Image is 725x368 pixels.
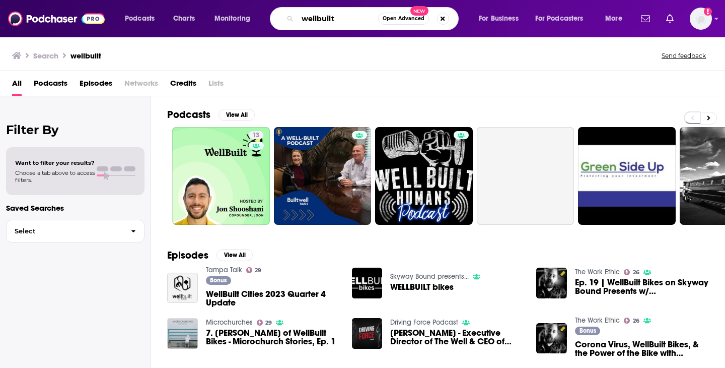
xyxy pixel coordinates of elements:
[536,323,567,354] img: Corona Virus, WellBuilt Bikes, & the Power of the Bike with Emma Warren
[536,268,567,298] img: Ep. 19 | WellBuilt Bikes on Skyway Bound Presents w/ Walter Mathews
[257,320,272,326] a: 29
[383,16,424,21] span: Open Advanced
[410,6,428,16] span: New
[298,11,378,27] input: Search podcasts, credits, & more...
[659,51,709,60] button: Send feedback
[6,220,144,242] button: Select
[575,316,620,325] a: The Work Ethic
[575,268,620,276] a: The Work Ethic
[390,283,454,291] a: WELLBUILT bikes
[167,273,198,303] img: WellBuilt Cities 2023 Quarter 4 Update
[690,8,712,30] img: User Profile
[6,203,144,213] p: Saved Searches
[206,329,340,346] a: 7. Jon Dengler of WellBuilt Bikes - Microchurch Stories, Ep. 1
[15,159,95,166] span: Want to filter your results?
[210,277,227,283] span: Bonus
[255,268,261,273] span: 29
[167,108,255,121] a: PodcastsView All
[206,290,340,307] a: WellBuilt Cities 2023 Quarter 4 Update
[598,11,635,27] button: open menu
[633,270,639,275] span: 26
[12,75,22,96] a: All
[8,9,105,28] img: Podchaser - Follow, Share and Rate Podcasts
[535,12,584,26] span: For Podcasters
[633,319,639,323] span: 26
[214,12,250,26] span: Monitoring
[125,12,155,26] span: Podcasts
[246,267,262,273] a: 29
[207,11,263,27] button: open menu
[33,51,58,60] h3: Search
[575,278,709,295] span: Ep. 19 | WellBuilt Bikes on Skyway Bound Presents w/ [PERSON_NAME]
[70,51,101,60] h3: wellbuilt
[118,11,168,27] button: open menu
[249,131,263,139] a: 13
[167,318,198,349] img: 7. Jon Dengler of WellBuilt Bikes - Microchurch Stories, Ep. 1
[206,329,340,346] span: 7. [PERSON_NAME] of WellBuilt Bikes - Microchurch Stories, Ep. 1
[690,8,712,30] button: Show profile menu
[575,278,709,295] a: Ep. 19 | WellBuilt Bikes on Skyway Bound Presents w/ Walter Mathews
[206,318,253,327] a: Microchurches
[15,169,95,183] span: Choose a tab above to access filters.
[170,75,196,96] a: Credits
[390,329,524,346] a: Jon Dengler - Executive Director of The Well & CEO of WellBuilt Bikes
[253,131,259,141] span: 13
[390,272,469,281] a: Skyway Bound presents...
[605,12,622,26] span: More
[479,12,519,26] span: For Business
[575,340,709,357] a: Corona Virus, WellBuilt Bikes, & the Power of the Bike with Emma Warren
[80,75,112,96] a: Episodes
[624,318,639,324] a: 26
[173,12,195,26] span: Charts
[265,321,272,325] span: 29
[279,7,468,30] div: Search podcasts, credits, & more...
[624,269,639,275] a: 26
[472,11,531,27] button: open menu
[690,8,712,30] span: Logged in as AzionePR
[579,328,596,334] span: Bonus
[529,11,598,27] button: open menu
[704,8,712,16] svg: Add a profile image
[34,75,67,96] a: Podcasts
[208,75,224,96] span: Lists
[167,108,210,121] h2: Podcasts
[378,13,429,25] button: Open AdvancedNew
[124,75,158,96] span: Networks
[7,228,123,234] span: Select
[352,268,383,298] img: WELLBUILT bikes
[575,340,709,357] span: Corona Virus, WellBuilt Bikes, & the Power of the Bike with [PERSON_NAME]
[662,10,678,27] a: Show notifications dropdown
[390,318,458,327] a: Driving Force Podcast
[206,266,242,274] a: Tampa Talk
[167,11,201,27] a: Charts
[390,329,524,346] span: [PERSON_NAME] - Executive Director of The Well & CEO of WellBuilt Bikes
[219,109,255,121] button: View All
[216,249,253,261] button: View All
[637,10,654,27] a: Show notifications dropdown
[172,127,270,225] a: 13
[6,122,144,137] h2: Filter By
[167,249,253,262] a: EpisodesView All
[167,249,208,262] h2: Episodes
[352,318,383,349] img: Jon Dengler - Executive Director of The Well & CEO of WellBuilt Bikes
